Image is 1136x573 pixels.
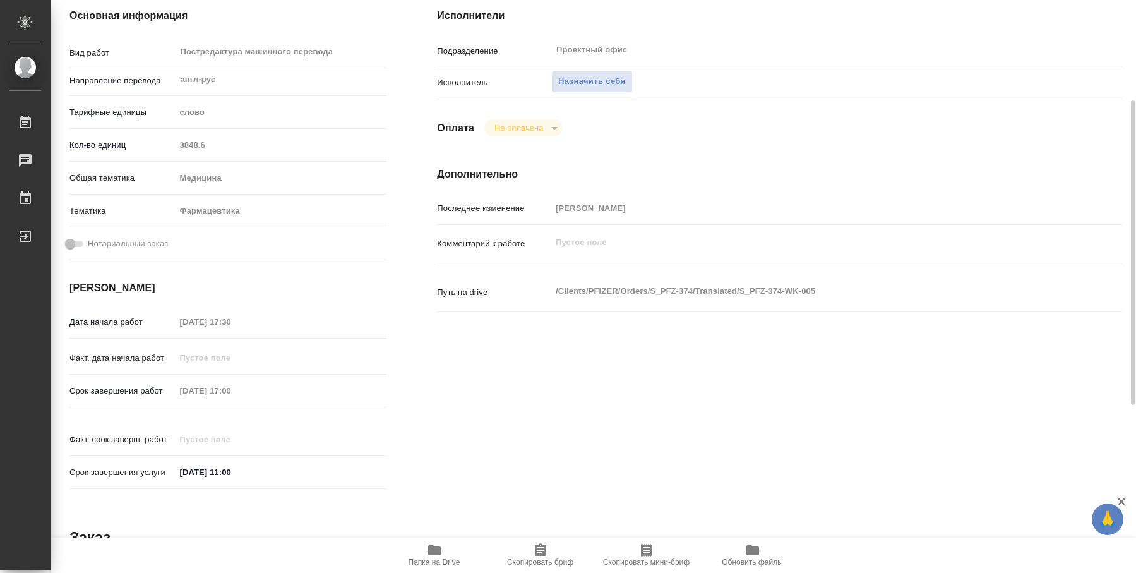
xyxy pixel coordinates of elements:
[69,75,175,87] p: Направление перевода
[551,71,632,93] button: Назначить себя
[175,430,285,449] input: Пустое поле
[69,47,175,59] p: Вид работ
[700,538,806,573] button: Обновить файлы
[175,349,285,367] input: Пустое поле
[69,385,175,397] p: Срок завершения работ
[558,75,625,89] span: Назначить себя
[437,286,551,299] p: Путь на drive
[175,313,285,331] input: Пустое поле
[409,558,460,567] span: Папка на Drive
[69,172,175,184] p: Общая тематика
[551,280,1065,302] textarea: /Clients/PFIZER/Orders/S_PFZ-374/Translated/S_PFZ-374-WK-005
[69,8,386,23] h4: Основная информация
[437,167,1122,182] h4: Дополнительно
[594,538,700,573] button: Скопировать мини-бриф
[381,538,487,573] button: Папка на Drive
[69,205,175,217] p: Тематика
[88,238,168,250] span: Нотариальный заказ
[437,238,551,250] p: Комментарий к работе
[69,280,386,296] h4: [PERSON_NAME]
[487,538,594,573] button: Скопировать бриф
[69,433,175,446] p: Факт. срок заверш. работ
[175,167,386,189] div: Медицина
[1092,504,1123,535] button: 🙏
[437,45,551,57] p: Подразделение
[437,76,551,89] p: Исполнитель
[507,558,573,567] span: Скопировать бриф
[551,199,1065,217] input: Пустое поле
[69,528,111,548] h2: Заказ
[175,136,386,154] input: Пустое поле
[437,8,1122,23] h4: Исполнители
[484,119,562,136] div: Не оплачена
[175,102,386,123] div: слово
[437,202,551,215] p: Последнее изменение
[722,558,783,567] span: Обновить файлы
[603,558,690,567] span: Скопировать мини-бриф
[437,121,474,136] h4: Оплата
[69,139,175,152] p: Кол-во единиц
[69,352,175,365] p: Факт. дата начала работ
[175,463,285,481] input: ✎ Введи что-нибудь
[175,200,386,222] div: Фармацевтика
[1097,506,1118,533] span: 🙏
[175,382,285,400] input: Пустое поле
[491,123,547,133] button: Не оплачена
[69,466,175,479] p: Срок завершения услуги
[69,106,175,119] p: Тарифные единицы
[69,316,175,329] p: Дата начала работ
